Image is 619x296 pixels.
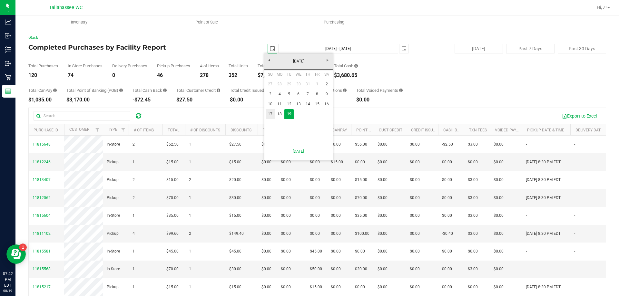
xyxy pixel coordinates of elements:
[527,128,564,132] a: Pickup Date & Time
[168,128,179,132] a: Total
[526,248,527,254] span: -
[28,44,221,51] h4: Completed Purchases by Facility Report
[526,231,561,237] span: [DATE] 8:30 PM EDT
[230,88,269,92] div: Total Credit Issued
[263,128,270,132] a: Tax
[62,19,96,25] span: Inventory
[294,70,303,79] th: Wednesday
[108,127,117,132] a: Type
[166,195,179,201] span: $70.00
[266,89,275,99] a: 3
[331,195,341,201] span: $0.00
[176,88,220,92] div: Total Customer Credit
[468,266,478,272] span: $3.00
[189,141,191,148] span: 1
[28,88,57,92] div: Total CanPay
[166,213,179,219] span: $35.00
[33,267,51,271] span: 11815568
[189,177,191,183] span: 2
[468,159,478,165] span: $0.00
[379,128,402,132] a: Cust Credit
[574,195,575,201] span: -
[200,73,219,78] div: 278
[331,141,341,148] span: $0.00
[575,128,603,132] a: Delivery Date
[442,141,453,148] span: -$2.50
[107,248,120,254] span: In-Store
[92,124,103,135] a: Filter
[495,128,527,132] a: Voided Payment
[558,110,601,121] button: Export to Excel
[231,128,251,132] a: Discounts
[133,141,135,148] span: 2
[133,213,135,219] span: 1
[3,271,13,288] p: 07:42 PM EDT
[281,177,291,183] span: $0.00
[6,244,26,264] iframe: Resource center
[410,159,420,165] span: $0.00
[5,46,11,53] inline-svg: Inventory
[312,79,322,89] a: 1
[33,285,51,289] span: 11815217
[230,97,269,102] div: $0.00
[266,99,275,109] a: 10
[468,231,478,237] span: $3.00
[411,128,438,132] a: Credit Issued
[312,99,322,109] a: 15
[28,97,57,102] div: $1,035.00
[275,70,284,79] th: Monday
[303,89,312,99] a: 7
[574,231,575,237] span: -
[119,88,123,92] i: Sum of the successful, non-voided point-of-banking payment transactions, both via payment termina...
[281,231,291,237] span: $0.00
[268,44,277,53] span: select
[176,97,220,102] div: $27.50
[157,73,190,78] div: 46
[266,79,275,89] a: 27
[281,159,291,165] span: $0.00
[356,128,402,132] a: Point of Banking (POB)
[468,195,478,201] span: $3.00
[443,128,465,132] a: Cash Back
[494,195,504,201] span: $0.00
[261,231,271,237] span: $0.00
[261,266,271,272] span: $0.00
[190,128,220,132] a: # of Discounts
[526,177,561,183] span: [DATE] 8:30 PM EDT
[19,243,27,251] iframe: Resource center unread badge
[494,213,504,219] span: $0.00
[303,79,312,89] a: 31
[574,177,575,183] span: -
[378,231,388,237] span: $0.00
[378,266,388,272] span: $0.00
[355,177,367,183] span: $15.00
[107,266,120,272] span: In-Store
[356,88,403,92] div: Total Voided Payments
[526,141,527,148] span: -
[494,141,504,148] span: $0.00
[332,128,347,132] a: CanPay
[133,97,167,102] div: -$72.45
[166,266,179,272] span: $70.00
[28,35,38,40] a: Back
[331,213,341,219] span: $0.00
[284,70,294,79] th: Tuesday
[294,79,303,89] a: 30
[275,99,284,109] a: 11
[229,177,241,183] span: $20.00
[322,79,331,89] a: 2
[355,231,369,237] span: $100.00
[468,248,478,254] span: $0.00
[399,88,403,92] i: Sum of all voided payment transaction amounts, excluding tips and transaction fees, for all purch...
[331,177,341,183] span: $0.00
[410,213,420,219] span: $0.00
[28,73,58,78] div: 120
[378,248,388,254] span: $0.00
[261,213,271,219] span: $0.00
[5,88,11,94] inline-svg: Reports
[261,141,271,148] span: $0.00
[294,89,303,99] a: 6
[33,177,51,182] span: 11813407
[261,195,271,201] span: $0.00
[166,141,179,148] span: $52.50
